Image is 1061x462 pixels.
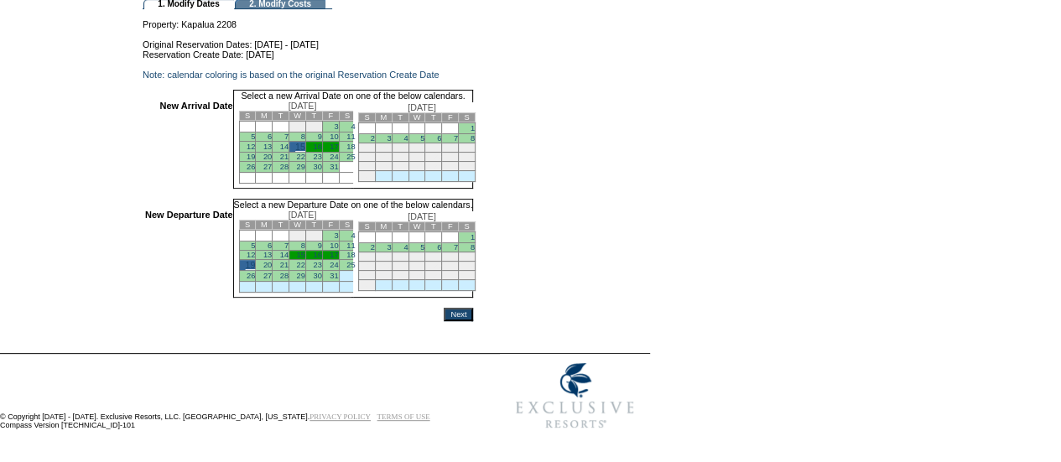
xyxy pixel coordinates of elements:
td: 10 [375,143,392,153]
td: 11 [392,252,408,262]
a: 3 [334,231,338,240]
td: 1 [289,231,306,241]
a: 7 [454,243,458,252]
td: 19 [408,153,425,162]
td: W [289,112,306,121]
td: 1 [289,122,306,132]
td: 24 [375,271,392,280]
a: 1 [471,124,475,132]
td: Select a new Departure Date on one of the below calendars. [233,199,474,210]
td: 18 [392,262,408,271]
a: 5 [420,134,424,143]
td: T [425,222,442,231]
td: T [392,113,408,122]
td: T [273,221,289,230]
td: 16 [358,153,375,162]
td: 21 [442,153,459,162]
a: 25 [346,261,355,269]
td: 2 [305,231,322,241]
a: 25 [346,153,355,161]
a: 8 [301,241,305,250]
a: 7 [284,241,289,250]
span: [DATE] [408,211,436,221]
td: 30 [358,171,375,182]
td: 9 [358,143,375,153]
td: F [322,221,339,230]
td: M [375,113,392,122]
a: 26 [247,272,255,280]
a: 26 [247,163,255,171]
span: [DATE] [408,102,436,112]
td: 2 [305,122,322,132]
td: M [256,112,273,121]
td: 17 [375,153,392,162]
td: 20 [425,153,442,162]
td: Select a new Arrival Date on one of the below calendars. [233,90,474,101]
a: 4 [403,243,408,252]
a: 12 [247,251,255,259]
a: 15 [297,251,305,259]
td: 27 [425,162,442,171]
a: 11 [346,132,355,141]
td: 22 [459,262,476,271]
td: 15 [459,143,476,153]
td: T [273,112,289,121]
a: 31 [330,272,338,280]
td: 14 [442,252,459,262]
a: 6 [437,134,441,143]
a: 19 [246,260,256,270]
a: 9 [318,241,322,250]
a: 24 [330,261,338,269]
td: T [305,221,322,230]
td: 22 [459,153,476,162]
td: 16 [358,262,375,271]
a: 9 [318,132,322,141]
td: 12 [408,143,425,153]
a: 30 [313,272,321,280]
a: 4 [351,122,355,131]
td: 12 [408,252,425,262]
a: 23 [313,261,321,269]
td: S [459,113,476,122]
td: 9 [358,252,375,262]
td: 23 [358,271,375,280]
a: 18 [346,251,355,259]
a: 19 [247,153,255,161]
a: 5 [251,241,255,250]
a: 14 [280,251,289,259]
td: 28 [442,162,459,171]
td: Reservation Create Date: [DATE] [143,49,473,60]
a: 4 [403,134,408,143]
td: M [375,222,392,231]
a: 6 [437,243,441,252]
td: S [339,112,356,121]
a: 16 [313,251,321,259]
a: 12 [247,143,255,151]
a: 8 [471,134,475,143]
td: 25 [392,162,408,171]
a: 6 [268,132,272,141]
td: 19 [408,262,425,271]
td: S [358,113,375,122]
a: 22 [297,261,305,269]
td: F [322,112,339,121]
td: 10 [375,252,392,262]
a: 5 [420,243,424,252]
td: F [442,113,459,122]
a: 7 [454,134,458,143]
a: 30 [313,163,321,171]
a: 3 [387,134,391,143]
a: 5 [251,132,255,141]
span: [DATE] [289,101,317,111]
a: TERMS OF USE [377,413,430,421]
td: S [339,221,356,230]
a: 20 [263,261,272,269]
a: 29 [297,163,305,171]
a: 10 [330,132,338,141]
a: 21 [280,261,289,269]
td: W [408,222,425,231]
td: 29 [459,271,476,280]
td: Original Reservation Dates: [DATE] - [DATE] [143,29,473,49]
td: 20 [425,262,442,271]
td: Note: calendar coloring is based on the original Reservation Create Date [143,70,473,80]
